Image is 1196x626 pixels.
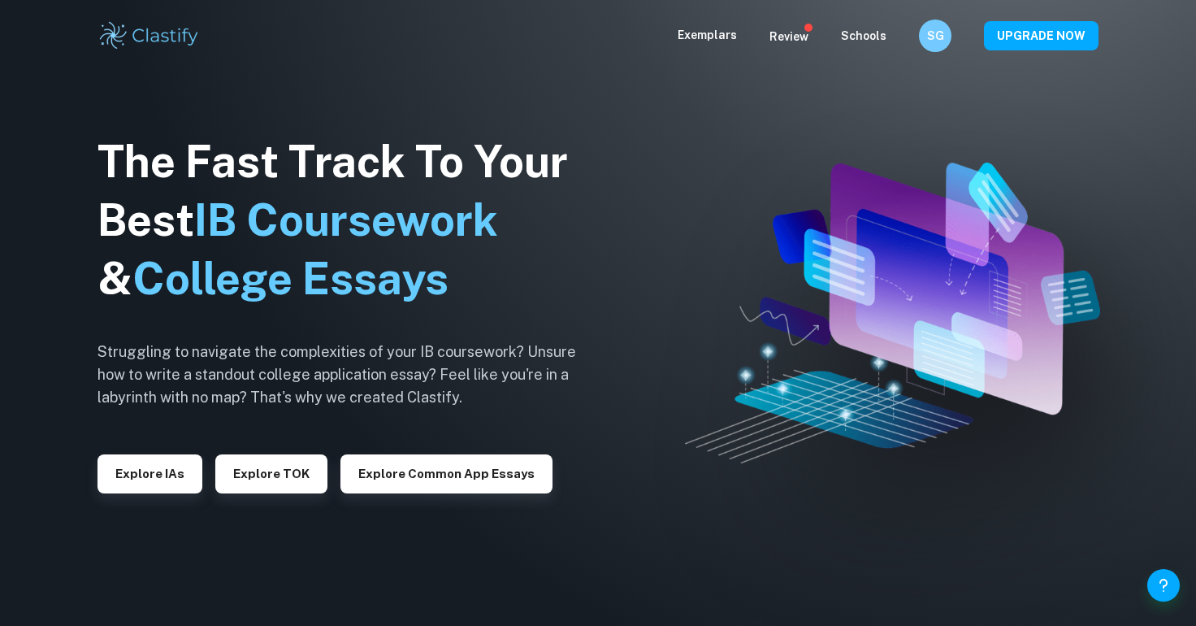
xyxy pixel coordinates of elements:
[132,253,448,304] span: College Essays
[919,20,951,52] button: SG
[194,194,498,246] span: IB Coursework
[97,465,202,480] a: Explore IAs
[1147,569,1180,602] button: Help and Feedback
[678,26,737,44] p: Exemplars
[926,27,945,45] h6: SG
[215,454,327,493] button: Explore TOK
[685,163,1100,463] img: Clastify hero
[97,20,201,52] img: Clastify logo
[340,465,552,480] a: Explore Common App essays
[769,28,808,46] p: Review
[97,341,601,409] h6: Struggling to navigate the complexities of your IB coursework? Unsure how to write a standout col...
[215,465,327,480] a: Explore TOK
[340,454,552,493] button: Explore Common App essays
[97,133,601,308] h1: The Fast Track To Your Best &
[97,454,202,493] button: Explore IAs
[841,29,886,42] a: Schools
[984,21,1098,50] button: UPGRADE NOW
